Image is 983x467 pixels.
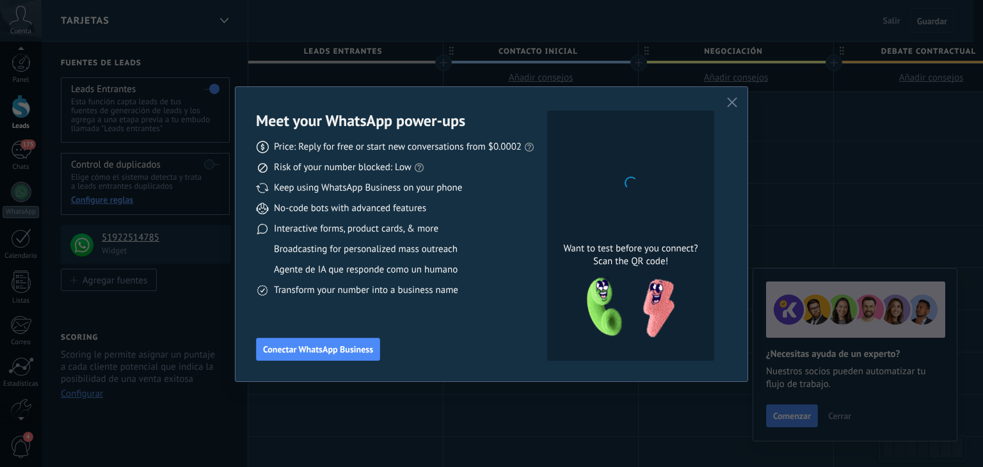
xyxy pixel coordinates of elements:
[274,243,458,256] span: Broadcasting for personalized mass outreach
[274,284,458,297] span: Transform your number into a business name
[555,255,707,268] span: Scan the QR code!
[274,202,426,215] span: No-code bots with advanced features
[576,273,677,342] img: qr-pic-1x.png
[274,161,412,174] span: Risk of your number blocked: Low
[274,223,438,235] span: Interactive forms, product cards, & more
[263,345,373,354] span: Conectar WhatsApp Business
[274,141,522,154] span: Price: Reply for free or start new conversations from $0.0002
[256,111,465,131] h3: Meet your WhatsApp power‑ups
[256,338,380,361] button: Conectar WhatsApp Business
[555,242,707,255] span: Want to test before you connect?
[274,182,462,194] span: Keep using WhatsApp Business on your phone
[274,264,458,276] span: Agente de IA que responde como un humano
